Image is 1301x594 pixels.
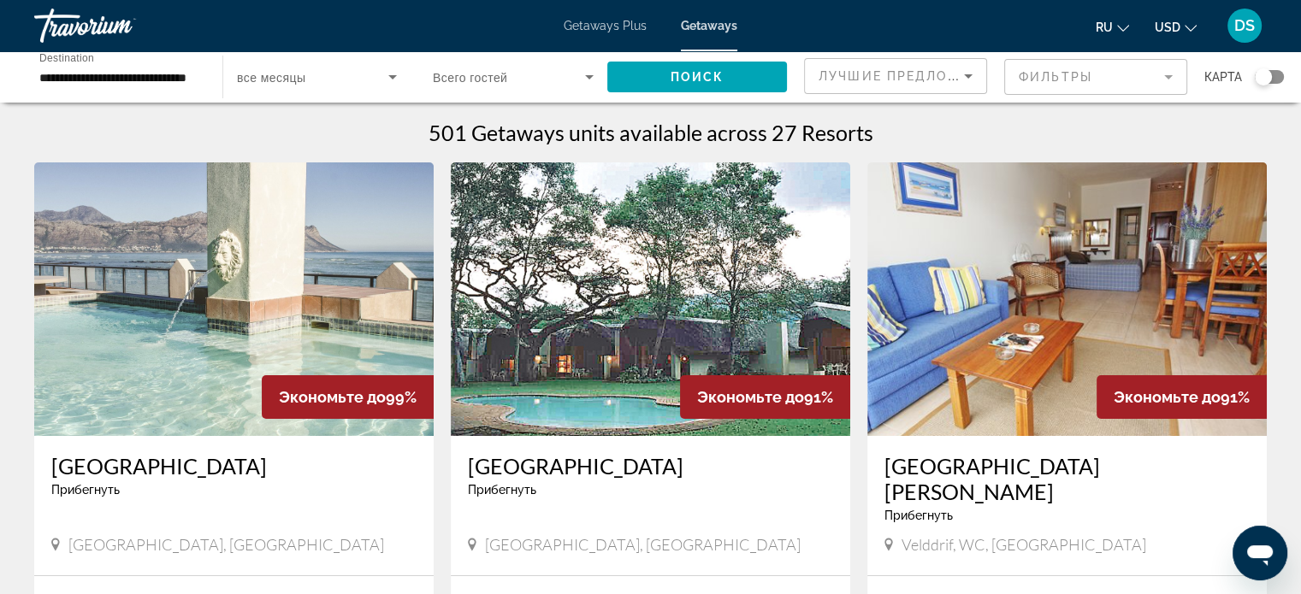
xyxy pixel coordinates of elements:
[262,375,434,419] div: 99%
[681,19,737,32] a: Getaways
[485,535,801,554] span: [GEOGRAPHIC_DATA], [GEOGRAPHIC_DATA]
[451,162,850,436] img: 2944E01X.jpg
[279,388,386,406] span: Экономьте до
[607,62,787,92] button: Поиск
[697,388,804,406] span: Экономьте до
[671,70,724,84] span: Поиск
[884,453,1250,504] a: [GEOGRAPHIC_DATA][PERSON_NAME]
[564,19,647,32] a: Getaways Plus
[468,453,833,479] a: [GEOGRAPHIC_DATA]
[34,3,205,48] a: Travorium
[51,483,120,497] span: Прибегнуть
[1222,8,1267,44] button: User Menu
[680,375,850,419] div: 91%
[867,162,1267,436] img: 1889I01L.jpg
[1097,375,1267,419] div: 91%
[1096,15,1129,39] button: Change language
[429,120,873,145] h1: 501 Getaways units available across 27 Resorts
[51,453,417,479] a: [GEOGRAPHIC_DATA]
[34,162,434,436] img: 2503O01X.jpg
[1096,21,1113,34] span: ru
[237,71,305,85] span: все месяцы
[819,66,973,86] mat-select: Sort by
[902,535,1146,554] span: Velddrif, WC, [GEOGRAPHIC_DATA]
[39,52,94,63] span: Destination
[1234,17,1255,34] span: DS
[884,509,953,522] span: Прибегнуть
[1004,58,1187,96] button: Filter
[1155,21,1180,34] span: USD
[68,535,384,554] span: [GEOGRAPHIC_DATA], [GEOGRAPHIC_DATA]
[433,71,507,85] span: Всего гостей
[1114,388,1221,406] span: Экономьте до
[468,483,536,497] span: Прибегнуть
[1233,526,1287,580] iframe: Кнопка запуска окна обмена сообщениями
[1204,65,1242,89] span: карта
[1155,15,1197,39] button: Change currency
[819,69,1001,83] span: Лучшие предложения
